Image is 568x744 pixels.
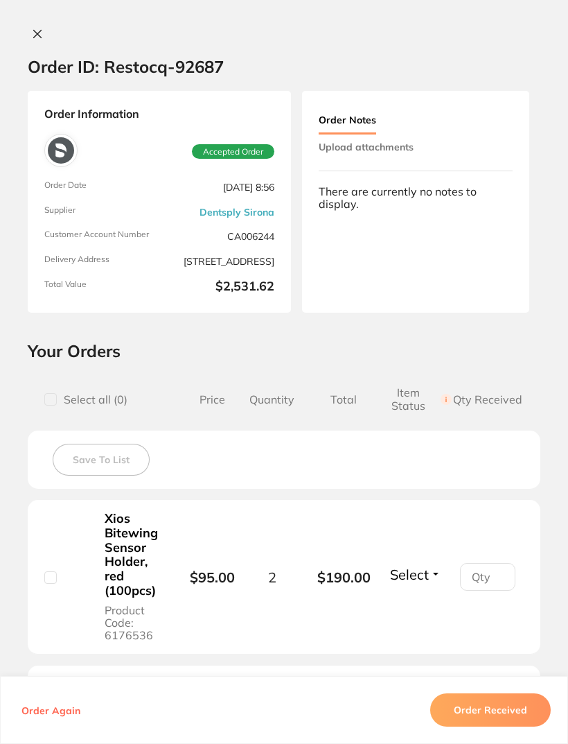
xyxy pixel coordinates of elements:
[44,230,154,243] span: Customer Account Number
[386,566,445,583] button: Select
[44,279,154,296] span: Total Value
[188,386,236,413] span: Price
[308,569,380,585] b: $190.00
[67,564,90,587] img: Xios Bitewing Sensor Holder, red (100pcs)
[430,693,551,727] button: Order Received
[57,393,127,406] span: Select all ( 0 )
[105,512,163,598] b: Xios Bitewing Sensor Holder, red (100pcs)
[105,604,163,642] span: Product Code: 6176536
[48,137,74,164] img: Dentsply Sirona
[452,386,524,413] span: Qty Received
[165,180,274,194] span: [DATE] 8:56
[190,569,235,586] b: $95.00
[192,144,274,159] span: Accepted Order
[44,107,274,123] strong: Order Information
[165,230,274,243] span: CA006244
[165,279,274,296] b: $2,531.62
[390,566,429,583] span: Select
[165,254,274,268] span: [STREET_ADDRESS]
[199,207,274,218] a: Dentsply Sirona
[308,386,380,413] span: Total
[28,340,540,361] h2: Your Orders
[380,386,452,413] span: Item Status
[319,185,513,211] div: There are currently no notes to display.
[44,180,154,194] span: Order Date
[100,511,168,642] button: Xios Bitewing Sensor Holder, red (100pcs) Product Code: 6176536
[268,569,276,585] span: 2
[28,56,224,77] h2: Order ID: Restocq- 92687
[17,704,85,716] button: Order Again
[236,386,308,413] span: Quantity
[319,135,414,159] button: Upload attachments
[44,254,154,268] span: Delivery Address
[44,205,154,219] span: Supplier
[53,444,150,476] button: Save To List
[460,563,515,591] input: Qty
[319,107,376,135] button: Order Notes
